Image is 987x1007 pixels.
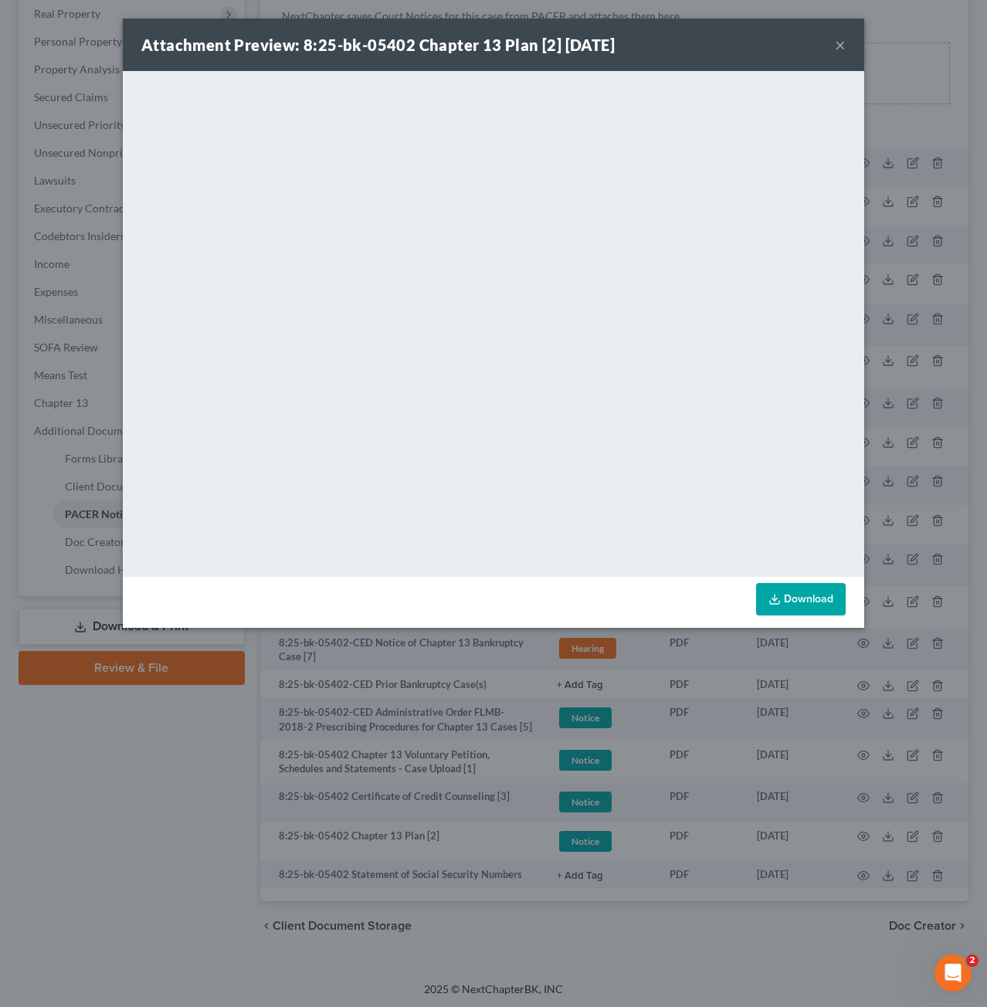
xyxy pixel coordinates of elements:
strong: Attachment Preview: 8:25-bk-05402 Chapter 13 Plan [2] [DATE] [141,36,615,54]
button: × [835,36,846,54]
a: Download [756,583,846,615]
span: 2 [966,954,979,967]
iframe: Intercom live chat [934,954,972,992]
iframe: <object ng-attr-data='[URL][DOMAIN_NAME]' type='application/pdf' width='100%' height='650px'></ob... [123,71,864,573]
